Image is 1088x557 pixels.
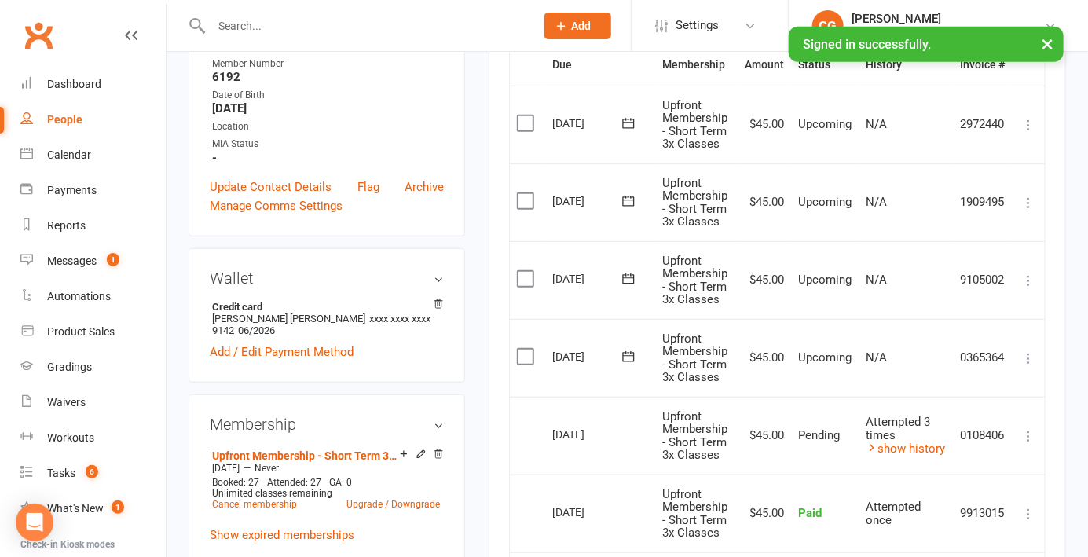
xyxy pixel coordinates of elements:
[20,314,166,350] a: Product Sales
[112,500,124,514] span: 1
[738,45,792,85] th: Amount
[210,269,444,287] h3: Wallet
[799,195,852,209] span: Upcoming
[953,86,1012,163] td: 2972440
[238,324,275,336] span: 06/2026
[859,45,953,85] th: History
[738,319,792,397] td: $45.00
[866,117,888,131] span: N/A
[662,332,727,385] span: Upfront Membership - Short Term 3x Classes
[662,98,727,152] span: Upfront Membership - Short Term 3x Classes
[20,137,166,173] a: Calendar
[953,475,1012,552] td: 9913015
[47,396,86,409] div: Waivers
[255,463,279,474] span: Never
[210,178,332,196] a: Update Contact Details
[210,343,354,361] a: Add / Edit Payment Method
[544,13,611,39] button: Add
[16,504,53,541] div: Open Intercom Messenger
[20,350,166,385] a: Gradings
[212,488,332,499] span: Unlimited classes remaining
[20,67,166,102] a: Dashboard
[212,313,430,336] span: xxxx xxxx xxxx 9142
[792,45,859,85] th: Status
[47,502,104,515] div: What's New
[662,254,727,307] span: Upfront Membership - Short Term 3x Classes
[866,500,921,527] span: Attempted once
[655,45,738,85] th: Membership
[47,431,94,444] div: Workouts
[20,173,166,208] a: Payments
[47,184,97,196] div: Payments
[208,462,444,475] div: —
[866,350,888,365] span: N/A
[953,319,1012,397] td: 0365364
[212,463,240,474] span: [DATE]
[1033,27,1061,60] button: ×
[212,137,444,152] div: MIA Status
[267,477,321,488] span: Attended: 27
[20,456,166,491] a: Tasks 6
[866,195,888,209] span: N/A
[552,344,625,368] div: [DATE]
[552,189,625,213] div: [DATE]
[953,241,1012,319] td: 9105002
[47,148,91,161] div: Calendar
[866,442,946,456] a: show history
[953,163,1012,241] td: 1909495
[86,465,98,478] span: 6
[346,499,440,510] a: Upgrade / Downgrade
[662,409,727,463] span: Upfront Membership - Short Term 3x Classes
[572,20,592,32] span: Add
[738,475,792,552] td: $45.00
[662,176,727,229] span: Upfront Membership - Short Term 3x Classes
[545,45,655,85] th: Due
[20,102,166,137] a: People
[212,119,444,134] div: Location
[662,487,727,541] span: Upfront Membership - Short Term 3x Classes
[47,78,101,90] div: Dashboard
[212,449,400,462] a: Upfront Membership - Short Term 3x Classes
[357,178,379,196] a: Flag
[738,241,792,319] td: $45.00
[329,477,352,488] span: GA: 0
[866,415,931,442] span: Attempted 3 times
[212,151,444,165] strong: -
[738,163,792,241] td: $45.00
[212,101,444,115] strong: [DATE]
[212,499,297,510] a: Cancel membership
[552,500,625,524] div: [DATE]
[210,196,343,215] a: Manage Comms Settings
[852,12,1044,26] div: [PERSON_NAME]
[20,279,166,314] a: Automations
[212,477,259,488] span: Booked: 27
[47,467,75,479] div: Tasks
[799,428,841,442] span: Pending
[47,255,97,267] div: Messages
[953,45,1012,85] th: Invoice #
[812,10,844,42] div: CG
[47,290,111,302] div: Automations
[20,385,166,420] a: Waivers
[207,15,524,37] input: Search...
[799,506,822,520] span: Paid
[866,273,888,287] span: N/A
[212,57,444,71] div: Member Number
[803,37,931,52] span: Signed in successfully.
[676,8,719,43] span: Settings
[20,208,166,244] a: Reports
[852,26,1044,40] div: Urban Muaythai - [GEOGRAPHIC_DATA]
[19,16,58,55] a: Clubworx
[552,422,625,446] div: [DATE]
[210,299,444,339] li: [PERSON_NAME] [PERSON_NAME]
[210,416,444,433] h3: Membership
[738,86,792,163] td: $45.00
[210,528,354,542] a: Show expired memberships
[552,111,625,135] div: [DATE]
[20,491,166,526] a: What's New1
[20,420,166,456] a: Workouts
[799,350,852,365] span: Upcoming
[799,273,852,287] span: Upcoming
[47,325,115,338] div: Product Sales
[47,113,82,126] div: People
